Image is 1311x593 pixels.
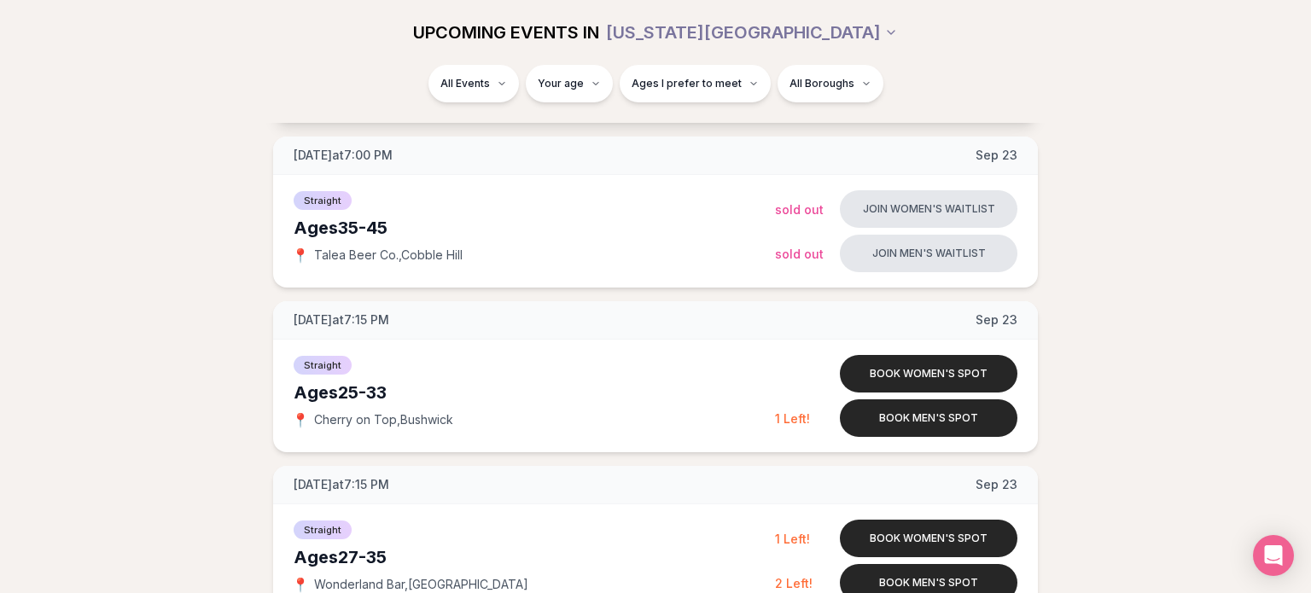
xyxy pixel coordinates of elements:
[294,520,352,539] span: Straight
[840,520,1017,557] button: Book women's spot
[294,216,775,240] div: Ages 35-45
[294,545,775,569] div: Ages 27-35
[775,576,813,590] span: 2 Left!
[294,381,775,404] div: Ages 25-33
[294,248,307,262] span: 📍
[840,235,1017,272] button: Join men's waitlist
[976,311,1017,328] span: Sep 23
[632,77,742,90] span: Ages I prefer to meet
[314,247,463,264] span: Talea Beer Co. , Cobble Hill
[606,14,898,51] button: [US_STATE][GEOGRAPHIC_DATA]
[775,247,824,261] span: Sold Out
[314,411,453,428] span: Cherry on Top , Bushwick
[294,311,389,328] span: [DATE] at 7:15 PM
[440,77,490,90] span: All Events
[840,190,1017,228] button: Join women's waitlist
[314,576,528,593] span: Wonderland Bar , [GEOGRAPHIC_DATA]
[976,147,1017,164] span: Sep 23
[840,399,1017,437] button: Book men's spot
[428,65,519,102] button: All Events
[294,191,352,210] span: Straight
[294,147,393,164] span: [DATE] at 7:00 PM
[620,65,771,102] button: Ages I prefer to meet
[778,65,883,102] button: All Boroughs
[790,77,854,90] span: All Boroughs
[840,355,1017,392] button: Book women's spot
[1253,535,1294,576] div: Open Intercom Messenger
[294,578,307,591] span: 📍
[294,476,389,493] span: [DATE] at 7:15 PM
[294,356,352,375] span: Straight
[775,202,824,217] span: Sold Out
[976,476,1017,493] span: Sep 23
[526,65,613,102] button: Your age
[775,532,810,546] span: 1 Left!
[413,20,599,44] span: UPCOMING EVENTS IN
[775,411,810,426] span: 1 Left!
[294,413,307,427] span: 📍
[538,77,584,90] span: Your age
